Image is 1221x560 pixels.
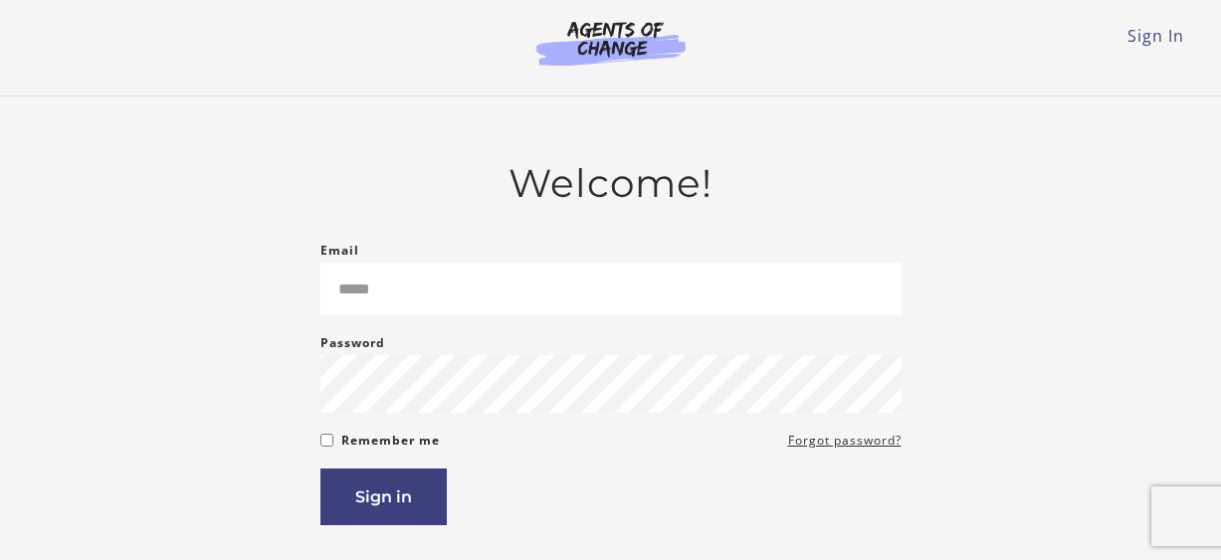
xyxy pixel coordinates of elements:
[515,20,707,66] img: Agents of Change Logo
[341,429,440,453] label: Remember me
[320,239,359,263] label: Email
[320,468,447,525] button: Sign in
[788,429,902,453] a: Forgot password?
[1127,25,1184,47] a: Sign In
[320,160,902,207] h2: Welcome!
[320,331,385,355] label: Password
